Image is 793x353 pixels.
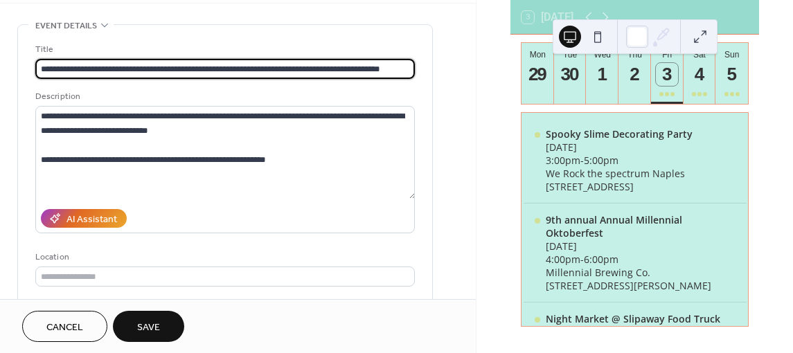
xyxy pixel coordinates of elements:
[688,63,711,86] div: 4
[35,250,412,264] div: Location
[526,50,550,60] div: Mon
[684,43,716,104] button: Sat4
[546,127,736,141] div: Spooky Slime Decorating Party
[618,43,651,104] button: Thu2
[580,154,584,167] span: -
[720,50,744,60] div: Sun
[590,50,614,60] div: Wed
[546,253,580,266] span: 4:00pm
[656,63,679,86] div: 3
[584,253,618,266] span: 6:00pm
[546,141,736,154] div: [DATE]
[46,320,83,335] span: Cancel
[688,50,712,60] div: Sat
[591,63,614,86] div: 1
[66,212,117,227] div: AI Assistant
[113,311,184,342] button: Save
[522,43,554,104] button: Mon29
[586,43,618,104] button: Wed1
[546,266,736,292] div: Millennial Brewing Co. [STREET_ADDRESS][PERSON_NAME]
[546,213,736,239] div: 9th annual Annual Millennial Oktoberfest
[554,43,587,104] button: Tue30
[35,89,412,104] div: Description
[558,50,582,60] div: Tue
[559,63,582,86] div: 30
[720,63,743,86] div: 5
[546,167,736,193] div: We Rock the spectrum Naples [STREET_ADDRESS]
[35,19,97,33] span: Event details
[623,50,647,60] div: Thu
[546,154,580,167] span: 3:00pm
[580,253,584,266] span: -
[546,239,736,253] div: [DATE]
[52,298,128,313] span: Link to Google Maps
[137,320,160,335] span: Save
[526,63,549,86] div: 29
[715,43,748,104] button: Sun5
[655,50,679,60] div: Fri
[651,43,684,104] button: Fri3
[22,311,107,342] button: Cancel
[41,209,127,228] button: AI Assistant
[35,42,412,57] div: Title
[623,63,646,86] div: 2
[584,154,618,167] span: 5:00pm
[546,312,736,338] div: Night Market @ Slipaway Food Truck Park & Marina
